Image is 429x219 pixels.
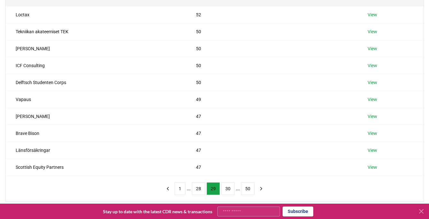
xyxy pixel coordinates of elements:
[186,159,357,176] td: 47
[186,40,357,57] td: 50
[186,142,357,159] td: 47
[5,91,186,108] td: Vapaus
[192,182,205,195] button: 28
[207,182,220,195] button: 29
[5,57,186,74] td: ICF Consulting
[5,74,186,91] td: Delftsch Studenten Corps
[368,96,377,103] a: View
[5,159,186,176] td: Scottish Equity Partners
[187,185,191,192] li: ...
[221,182,235,195] button: 30
[368,45,377,52] a: View
[186,74,357,91] td: 50
[5,125,186,142] td: Brave Bison
[186,91,357,108] td: 49
[368,62,377,69] a: View
[368,130,377,137] a: View
[186,57,357,74] td: 50
[175,182,185,195] button: 1
[5,142,186,159] td: Länsförsäkringar
[368,147,377,153] a: View
[186,6,357,23] td: 52
[241,182,254,195] button: 50
[186,23,357,40] td: 50
[368,164,377,170] a: View
[5,6,186,23] td: Loctax
[5,40,186,57] td: [PERSON_NAME]
[186,108,357,125] td: 47
[368,79,377,86] a: View
[186,125,357,142] td: 47
[256,182,267,195] button: next page
[368,12,377,18] a: View
[5,108,186,125] td: [PERSON_NAME]
[162,182,173,195] button: previous page
[368,113,377,120] a: View
[5,23,186,40] td: Tekniikan akateemiset TEK
[236,185,240,192] li: ...
[368,28,377,35] a: View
